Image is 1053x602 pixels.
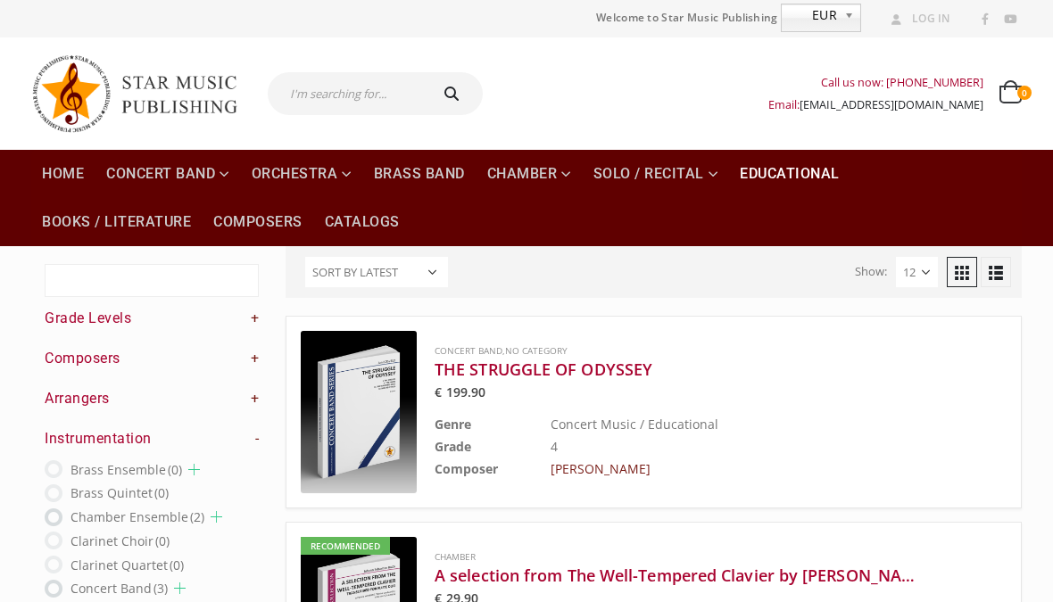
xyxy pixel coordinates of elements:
[768,94,983,116] div: Email:
[268,72,426,115] input: I'm searching for...
[551,435,917,458] td: 4
[95,150,240,198] a: Concert Band
[884,7,950,30] a: Log In
[255,429,260,449] a: -
[435,460,498,477] b: Composer
[170,557,184,573] span: (0)
[155,532,170,549] span: (0)
[70,530,170,552] label: Clarinet Choir
[596,4,778,31] span: Welcome to Star Music Publishing
[435,383,442,400] span: €
[583,150,729,198] a: Solo / Recital
[70,458,182,481] label: Brass Ensemble
[435,438,471,455] b: Grade
[729,150,850,198] a: Educational
[154,484,169,501] span: (0)
[70,506,204,528] label: Chamber Ensemble
[45,389,259,408] h4: Arrangers
[435,550,476,563] a: Chamber
[188,464,200,475] a: Сhild list opener
[314,198,410,246] a: Catalogs
[435,383,486,400] bdi: 199.90
[153,580,168,597] span: (3)
[251,389,260,408] a: +
[70,577,168,599] label: Concert Band
[947,257,977,287] a: Grid View
[45,349,259,368] h4: Composers
[974,8,997,31] a: Facebook
[363,150,476,198] a: Brass Band
[168,461,182,478] span: (0)
[435,344,502,357] a: Concert Band
[999,8,1022,31] a: Youtube
[31,198,202,246] a: Books / Literature
[251,349,260,368] a: +
[855,260,887,283] label: Show:
[70,554,184,576] label: Clarinet Quartet
[70,482,169,504] label: Brass Quintet
[435,565,917,586] a: A selection from The Well-Tempered Clavier by [PERSON_NAME] transcribed for Flute Duo
[45,309,259,328] h4: Grade Levels
[782,4,837,26] span: EUR
[251,309,260,328] a: +
[190,508,204,525] span: (2)
[211,511,222,523] a: Сhild list opener
[174,582,186,594] a: Сhild list opener
[31,150,95,198] a: Home
[800,97,983,112] a: [EMAIL_ADDRESS][DOMAIN_NAME]
[305,257,448,287] select: Shop order
[435,343,917,359] span: ,
[426,72,483,115] button: Search
[45,429,259,449] h4: Instrumentation
[768,71,983,94] div: Call us now: [PHONE_NUMBER]
[31,46,254,141] img: Star Music Publishing
[477,150,582,198] a: Chamber
[551,413,917,435] td: Concert Music / Educational
[435,359,917,380] a: THE STRUGGLE OF ODYSSEY
[203,198,313,246] a: Composers
[241,150,362,198] a: Orchestra
[551,460,651,477] a: [PERSON_NAME]
[505,344,568,357] a: No Category
[435,416,471,433] b: Genre
[1017,86,1032,100] span: 0
[981,257,1011,287] a: List View
[301,537,390,555] div: Recommended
